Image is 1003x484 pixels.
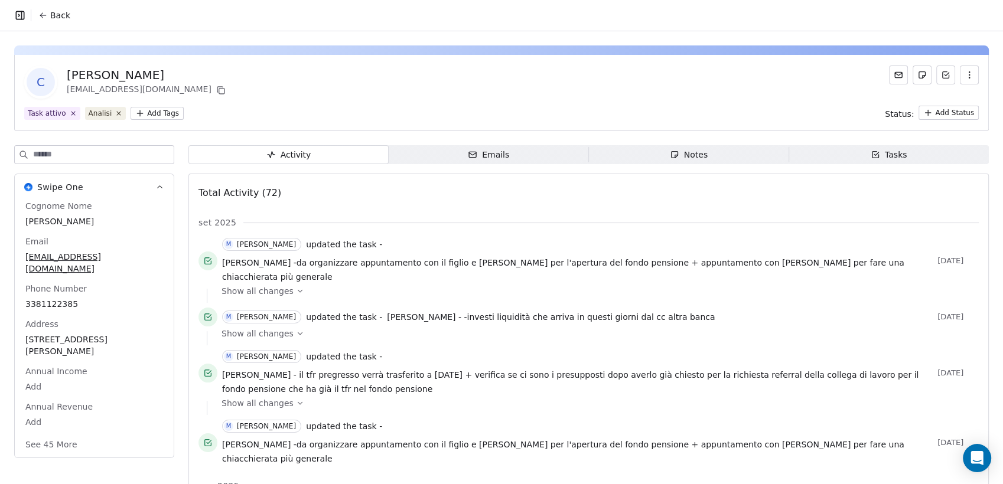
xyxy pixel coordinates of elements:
[222,437,933,466] a: [PERSON_NAME] -da organizzare appuntamento con il figlio e [PERSON_NAME] per l'apertura del fondo...
[15,200,174,457] div: Swipe OneSwipe One
[28,108,66,119] div: Task attivo
[23,236,51,247] span: Email
[23,365,90,377] span: Annual Income
[937,438,979,447] span: [DATE]
[25,381,163,393] span: Add
[237,352,296,361] div: [PERSON_NAME]
[222,368,933,396] a: [PERSON_NAME] - il tfr pregresso verrà trasferito a [DATE] + verifica se ci sono i presupposti do...
[23,318,61,330] span: Address
[67,67,228,83] div: [PERSON_NAME]
[885,108,914,120] span: Status:
[237,422,296,430] div: [PERSON_NAME]
[222,285,971,297] a: Show all changes
[226,421,232,431] div: M
[25,333,163,357] span: [STREET_ADDRESS][PERSON_NAME]
[222,397,971,409] a: Show all changes
[25,416,163,428] span: Add
[306,351,382,362] span: updated the task -
[937,256,979,266] span: [DATE]
[222,370,919,394] span: [PERSON_NAME] - il tfr pregresso verrà trasferito a [DATE] + verifica se ci sono i presupposti do...
[15,174,174,200] button: Swipe OneSwipe One
[237,240,296,248] div: [PERSON_NAME]
[670,149,708,161] div: Notes
[237,313,296,321] div: [PERSON_NAME]
[198,217,236,228] span: set 2025
[222,440,904,463] span: [PERSON_NAME] -da organizzare appuntamento con il figlio e [PERSON_NAME] per l'apertura del fondo...
[222,258,904,282] span: [PERSON_NAME] -da organizzare appuntamento con il figlio e [PERSON_NAME] per l'apertura del fondo...
[18,434,84,455] button: See 45 More
[387,312,715,322] span: [PERSON_NAME] - -investi liquidità che arriva in questi giorni dal cc altra banca
[67,83,228,97] div: [EMAIL_ADDRESS][DOMAIN_NAME]
[306,311,382,323] span: updated the task -
[198,187,281,198] span: Total Activity (72)
[963,444,991,472] div: Open Intercom Messenger
[222,285,294,297] span: Show all changes
[222,328,294,339] span: Show all changes
[25,251,163,274] span: [EMAIL_ADDRESS][DOMAIN_NAME]
[222,397,294,409] span: Show all changes
[226,312,232,322] div: M
[31,5,77,26] button: Back
[226,352,232,361] div: M
[23,200,95,212] span: Cognome Nome
[306,420,382,432] span: updated the task -
[871,149,907,161] div: Tasks
[131,107,184,120] button: Add Tags
[24,183,32,191] img: Swipe One
[25,215,163,227] span: [PERSON_NAME]
[23,283,89,295] span: Phone Number
[27,68,55,96] span: C
[222,256,933,284] a: [PERSON_NAME] -da organizzare appuntamento con il figlio e [PERSON_NAME] per l'apertura del fondo...
[226,240,232,249] div: M
[222,328,971,339] a: Show all changes
[37,181,83,193] span: Swipe One
[387,310,715,324] a: [PERSON_NAME] - -investi liquidità che arriva in questi giorni dal cc altra banca
[468,149,509,161] div: Emails
[937,312,979,322] span: [DATE]
[50,9,70,21] span: Back
[23,401,95,413] span: Annual Revenue
[89,108,112,119] div: Analisi
[25,298,163,310] span: 3381122385
[937,368,979,378] span: [DATE]
[306,238,382,250] span: updated the task -
[919,106,979,120] button: Add Status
